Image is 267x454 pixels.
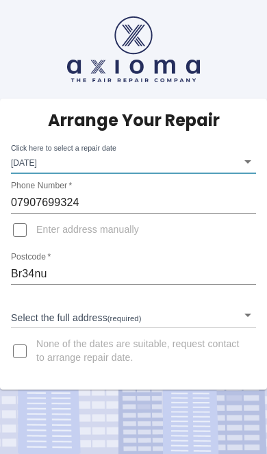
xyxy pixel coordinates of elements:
[48,110,220,131] h5: Arrange Your Repair
[11,149,256,174] div: [DATE]
[11,143,116,153] label: Click here to select a repair date
[11,180,72,192] label: Phone Number
[11,251,51,263] label: Postcode
[36,223,139,237] span: Enter address manually
[67,16,200,82] img: axioma
[36,338,245,365] span: None of the dates are suitable, request contact to arrange repair date.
